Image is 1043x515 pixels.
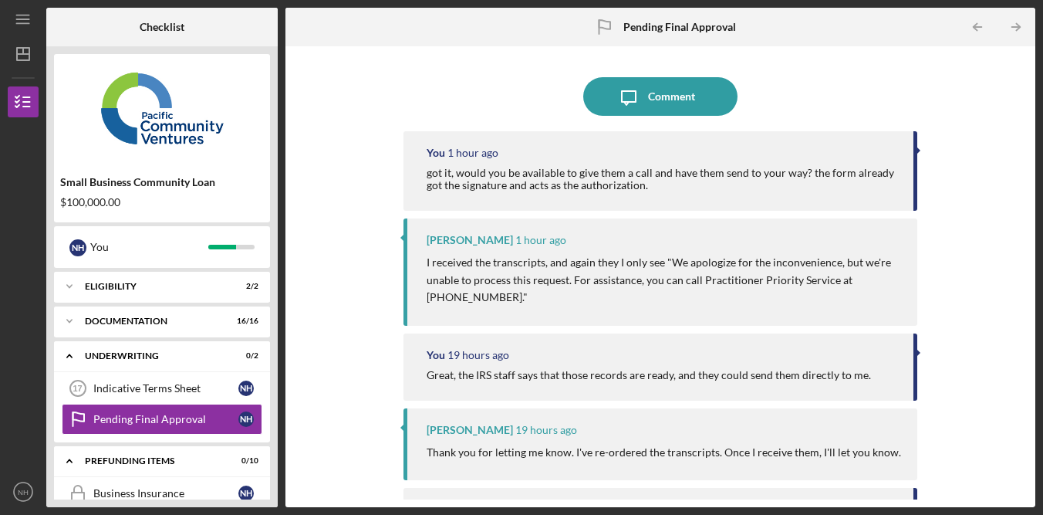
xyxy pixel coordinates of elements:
[427,349,445,361] div: You
[62,478,262,509] a: Business InsuranceNH
[231,317,258,326] div: 16 / 16
[140,21,184,33] b: Checklist
[238,381,254,396] div: N H
[90,234,208,260] div: You
[427,167,898,191] div: got it, would you be available to give them a call and have them send to your way? the form alrea...
[54,62,270,154] img: Product logo
[60,196,264,208] div: $100,000.00
[447,147,498,159] time: 2025-10-10 19:20
[85,456,220,466] div: Prefunding Items
[238,486,254,501] div: N H
[8,476,39,507] button: NH
[583,77,738,116] button: Comment
[427,424,513,436] div: [PERSON_NAME]
[73,384,82,393] tspan: 17
[238,412,254,427] div: N H
[515,424,577,436] time: 2025-10-09 23:52
[93,382,238,395] div: Indicative Terms Sheet
[231,351,258,361] div: 0 / 2
[231,456,258,466] div: 0 / 10
[648,77,695,116] div: Comment
[231,282,258,291] div: 2 / 2
[427,147,445,159] div: You
[427,234,513,246] div: [PERSON_NAME]
[427,254,902,306] p: I received the transcripts, and again they I only see "We apologize for the inconvenience, but we...
[18,488,29,496] text: NH
[62,373,262,404] a: 17Indicative Terms SheetNH
[62,404,262,435] a: Pending Final ApprovalNH
[60,176,264,188] div: Small Business Community Loan
[85,317,220,326] div: Documentation
[93,413,238,425] div: Pending Final Approval
[427,369,871,381] div: Great, the IRS staff says that those records are ready, and they could send them directly to me.
[515,234,566,246] time: 2025-10-10 19:01
[447,349,509,361] time: 2025-10-10 00:40
[427,444,901,461] p: Thank you for letting me know. I've re-ordered the transcripts. Once I receive them, I'll let you...
[85,351,220,361] div: Underwriting
[85,282,220,291] div: Eligibility
[623,21,736,33] b: Pending Final Approval
[93,487,238,500] div: Business Insurance
[69,239,86,256] div: N H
